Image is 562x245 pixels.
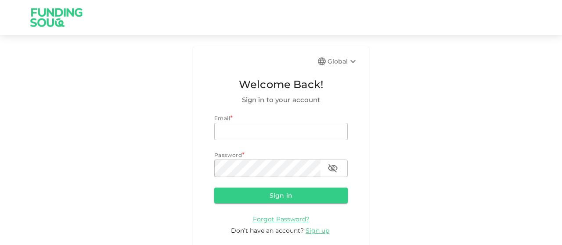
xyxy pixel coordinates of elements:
[214,188,348,203] button: Sign in
[328,56,358,67] div: Global
[253,215,310,223] a: Forgot Password?
[214,152,242,158] span: Password
[231,227,304,234] span: Don’t have an account?
[214,123,348,140] input: email
[214,95,348,105] span: Sign in to your account
[214,115,230,121] span: Email
[306,227,329,234] span: Sign up
[214,76,348,93] span: Welcome Back!
[214,160,321,177] input: password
